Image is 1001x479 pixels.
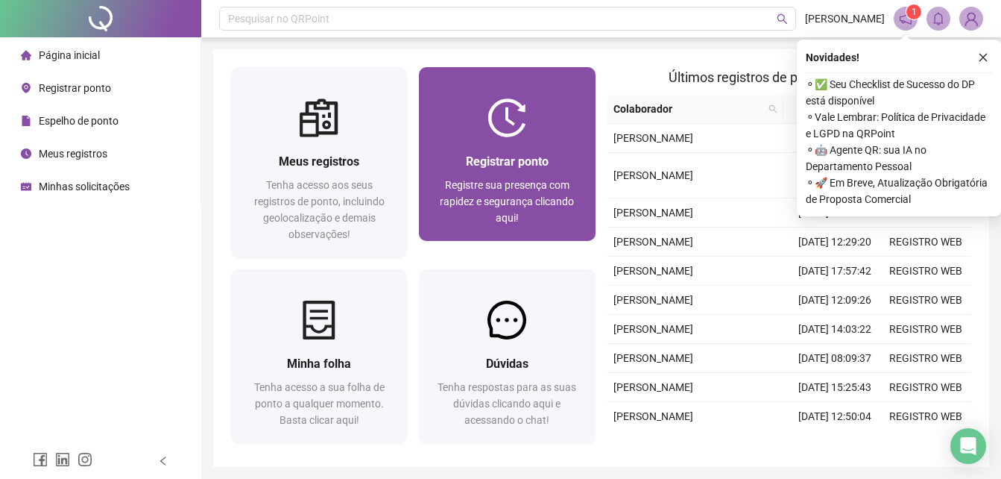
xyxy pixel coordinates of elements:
[613,381,693,393] span: [PERSON_NAME]
[806,142,992,175] span: ⚬ 🤖 Agente QR: sua IA no Departamento Pessoal
[768,104,777,113] span: search
[39,115,119,127] span: Espelho de ponto
[440,179,574,224] span: Registre sua presença com rapidez e segurança clicando aqui!
[613,169,693,181] span: [PERSON_NAME]
[466,154,549,169] span: Registrar ponto
[39,181,130,192] span: Minhas solicitações
[613,352,693,364] span: [PERSON_NAME]
[39,82,111,94] span: Registrar ponto
[669,69,909,85] span: Últimos registros de ponto sincronizados
[880,228,971,257] td: REGISTRO WEB
[789,124,880,153] td: [DATE] 18:07:17
[789,198,880,228] td: [DATE] 18:03:33
[78,452,92,467] span: instagram
[486,357,528,371] span: Dúvidas
[765,98,780,120] span: search
[613,101,763,117] span: Colaborador
[254,381,385,426] span: Tenha acesso a sua folha de ponto a qualquer momento. Basta clicar aqui!
[950,428,986,464] div: Open Intercom Messenger
[613,132,693,144] span: [PERSON_NAME]
[21,181,31,192] span: schedule
[932,12,945,25] span: bell
[806,49,859,66] span: Novidades !
[419,67,595,241] a: Registrar pontoRegistre sua presença com rapidez e segurança clicando aqui!
[789,286,880,315] td: [DATE] 12:09:26
[55,452,70,467] span: linkedin
[806,109,992,142] span: ⚬ Vale Lembrar: Política de Privacidade e LGPD na QRPoint
[21,148,31,159] span: clock-circle
[789,373,880,402] td: [DATE] 15:25:43
[789,257,880,286] td: [DATE] 17:57:42
[960,7,982,30] img: 90742
[789,228,880,257] td: [DATE] 12:29:20
[906,4,921,19] sup: 1
[438,381,576,426] span: Tenha respostas para as suas dúvidas clicando aqui e acessando o chat!
[880,286,971,315] td: REGISTRO WEB
[806,175,992,207] span: ⚬ 🚀 Em Breve, Atualização Obrigatória de Proposta Comercial
[789,315,880,344] td: [DATE] 14:03:22
[805,10,885,27] span: [PERSON_NAME]
[613,323,693,335] span: [PERSON_NAME]
[613,207,693,219] span: [PERSON_NAME]
[789,101,853,117] span: Data/Hora
[613,410,693,422] span: [PERSON_NAME]
[613,294,693,306] span: [PERSON_NAME]
[254,179,385,240] span: Tenha acesso aos seus registros de ponto, incluindo geolocalização e demais observações!
[39,148,107,160] span: Meus registros
[789,153,880,198] td: [DATE] 12:30:00
[880,373,971,402] td: REGISTRO WEB
[613,265,693,277] span: [PERSON_NAME]
[978,52,988,63] span: close
[21,50,31,60] span: home
[231,67,407,257] a: Meus registrosTenha acesso aos seus registros de ponto, incluindo geolocalização e demais observa...
[21,83,31,93] span: environment
[912,7,917,17] span: 1
[880,344,971,373] td: REGISTRO WEB
[789,344,880,373] td: [DATE] 08:09:37
[158,456,168,466] span: left
[880,315,971,344] td: REGISTRO WEB
[33,452,48,467] span: facebook
[613,236,693,248] span: [PERSON_NAME]
[806,76,992,109] span: ⚬ ✅ Seu Checklist de Sucesso do DP está disponível
[777,13,788,25] span: search
[783,95,871,124] th: Data/Hora
[899,12,912,25] span: notification
[21,116,31,126] span: file
[39,49,100,61] span: Página inicial
[880,402,971,431] td: REGISTRO WEB
[789,402,880,431] td: [DATE] 12:50:04
[880,257,971,286] td: REGISTRO WEB
[279,154,359,169] span: Meus registros
[231,269,407,443] a: Minha folhaTenha acesso a sua folha de ponto a qualquer momento. Basta clicar aqui!
[287,357,351,371] span: Minha folha
[419,269,595,443] a: DúvidasTenha respostas para as suas dúvidas clicando aqui e acessando o chat!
